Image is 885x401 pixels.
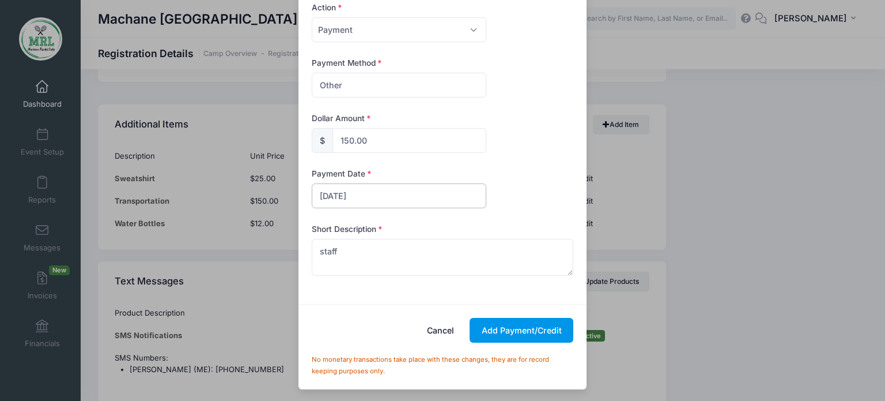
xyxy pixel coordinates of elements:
[312,223,383,235] label: Short Description
[312,57,382,69] label: Payment Method
[312,183,486,208] input: mm/dd/yyyy
[312,168,372,179] label: Payment Date
[312,128,333,153] div: $
[470,318,573,343] button: Add Payment/Credit
[415,318,466,343] button: Cancel
[312,113,371,124] label: Dollar Amount
[312,2,342,13] label: Action
[312,355,549,375] small: No monetary transactions take place with these changes, they are for record keeping purposes only.
[332,128,486,153] input: xxx.xx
